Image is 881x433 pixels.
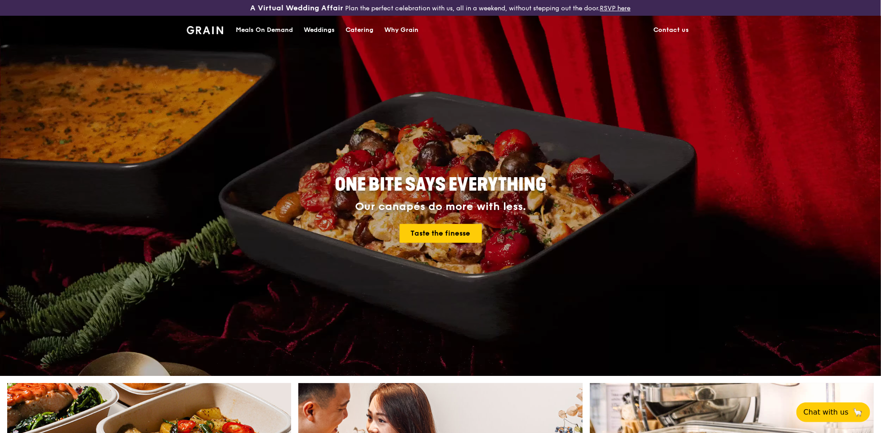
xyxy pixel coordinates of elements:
a: Contact us [648,17,694,44]
div: Our canapés do more with less. [279,201,602,213]
button: Chat with us🦙 [796,402,870,422]
div: Plan the perfect celebration with us, all in a weekend, without stepping out the door. [181,4,700,13]
a: GrainGrain [187,16,223,43]
a: Weddings [298,17,340,44]
span: Chat with us [804,407,849,418]
span: ONE BITE SAYS EVERYTHING [335,174,546,196]
img: Grain [187,26,223,34]
div: Weddings [304,17,335,44]
h3: A Virtual Wedding Affair [251,4,344,13]
div: Catering [346,17,373,44]
div: Why Grain [384,17,418,44]
span: 🦙 [852,407,863,418]
a: Why Grain [379,17,424,44]
div: Meals On Demand [236,17,293,44]
a: Catering [340,17,379,44]
a: Taste the finesse [400,224,482,243]
a: RSVP here [600,4,631,12]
